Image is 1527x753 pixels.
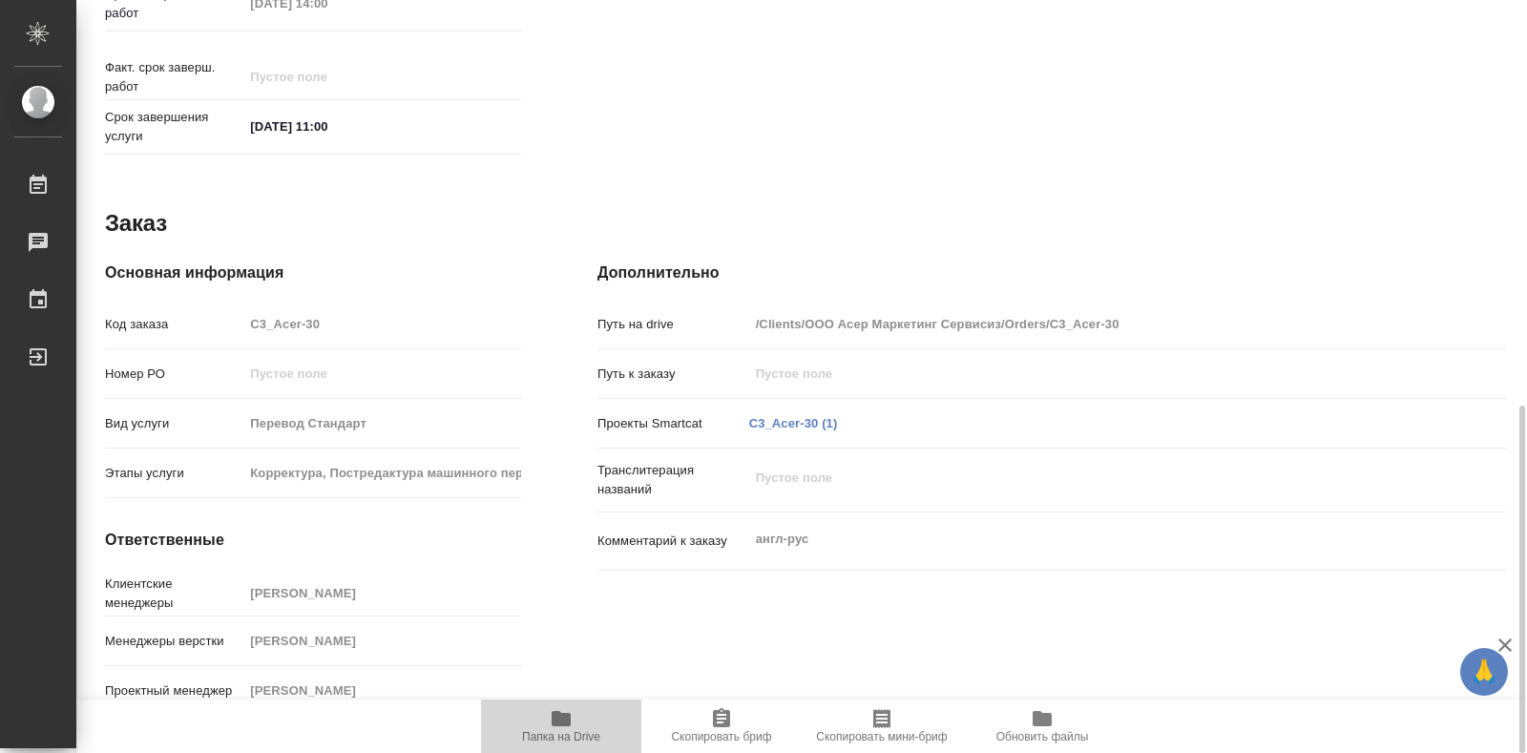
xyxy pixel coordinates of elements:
[243,409,521,437] input: Пустое поле
[522,730,600,743] span: Папка на Drive
[243,677,521,704] input: Пустое поле
[243,63,410,91] input: Пустое поле
[597,532,749,551] p: Комментарий к заказу
[749,310,1431,338] input: Пустое поле
[597,315,749,334] p: Путь на drive
[481,700,641,753] button: Папка на Drive
[105,208,167,239] h2: Заказ
[105,632,243,651] p: Менеджеры верстки
[105,58,243,96] p: Факт. срок заверш. работ
[962,700,1122,753] button: Обновить файлы
[105,681,243,701] p: Проектный менеджер
[243,360,521,387] input: Пустое поле
[105,464,243,483] p: Этапы услуги
[597,365,749,384] p: Путь к заказу
[671,730,771,743] span: Скопировать бриф
[597,414,749,433] p: Проекты Smartcat
[105,365,243,384] p: Номер РО
[1460,648,1508,696] button: 🙏
[105,575,243,613] p: Клиентские менеджеры
[749,416,838,430] a: C3_Acer-30 (1)
[243,459,521,487] input: Пустое поле
[243,579,521,607] input: Пустое поле
[597,261,1506,284] h4: Дополнительно
[816,730,947,743] span: Скопировать мини-бриф
[641,700,802,753] button: Скопировать бриф
[243,627,521,655] input: Пустое поле
[105,315,243,334] p: Код заказа
[749,523,1431,555] textarea: англ-рус
[597,461,749,499] p: Транслитерация названий
[749,360,1431,387] input: Пустое поле
[243,113,410,140] input: ✎ Введи что-нибудь
[1468,652,1500,692] span: 🙏
[105,529,521,552] h4: Ответственные
[802,700,962,753] button: Скопировать мини-бриф
[996,730,1089,743] span: Обновить файлы
[105,261,521,284] h4: Основная информация
[105,414,243,433] p: Вид услуги
[105,108,243,146] p: Срок завершения услуги
[243,310,521,338] input: Пустое поле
